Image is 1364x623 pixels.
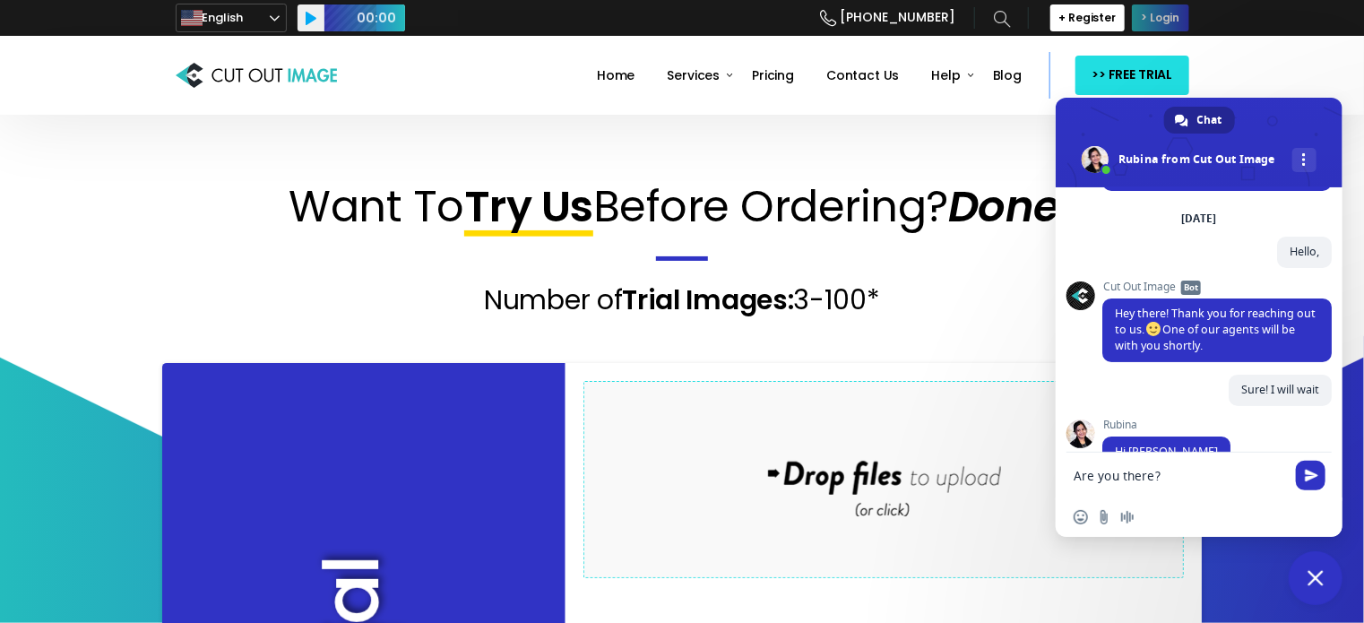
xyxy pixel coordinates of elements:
[993,66,1022,84] span: Blog
[826,66,899,84] span: Contact Us
[1102,281,1332,293] span: Cut Out Image
[820,2,955,34] a: [PHONE_NUMBER]
[484,281,622,319] span: Number of
[1290,244,1319,259] span: Hello,
[298,4,405,31] div: Audio Player
[1197,107,1222,134] span: Chat
[623,281,794,319] span: Trial Images:
[1115,444,1218,459] span: Hi [PERSON_NAME]
[1241,382,1319,397] span: Sure! I will wait
[1181,281,1201,295] span: Bot
[1164,107,1235,134] div: Chat
[1296,461,1325,490] span: Send
[1059,11,1117,25] span: + Register
[176,58,337,92] img: Cut Out Image
[1292,148,1317,172] div: More channels
[1097,510,1111,524] span: Send a file
[298,4,324,31] button: Play
[932,66,961,84] span: Help
[819,56,906,96] a: Contact Us
[1289,551,1342,605] div: Close chat
[794,281,880,319] span: 3-100*
[324,4,405,31] span: Time Slider
[1115,306,1316,353] span: Hey there! Thank you for reaching out to us. One of our agents will be with you shortly.
[176,4,287,32] a: English
[1132,4,1188,31] a: > Login
[925,56,968,96] a: Help
[181,7,203,29] img: en
[1182,213,1217,224] div: [DATE]
[289,177,464,237] span: Want To
[668,66,721,84] span: Services
[948,177,1075,237] span: Done!
[590,56,642,96] a: Home
[464,177,593,237] span: Try Us
[1075,56,1188,94] a: >> FREE TRIAL
[1074,468,1285,484] textarea: Compose your message...
[597,66,635,84] span: Home
[593,177,948,237] span: Before Ordering?
[1050,4,1126,31] a: + Register
[752,66,794,84] span: Pricing
[660,56,728,96] a: Services
[1092,64,1172,86] span: >> FREE TRIAL
[745,56,801,96] a: Pricing
[1120,510,1135,524] span: Audio message
[1102,419,1230,431] span: Rubina
[1074,510,1088,524] span: Insert an emoji
[986,56,1029,96] a: Blog
[1141,11,1179,25] span: > Login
